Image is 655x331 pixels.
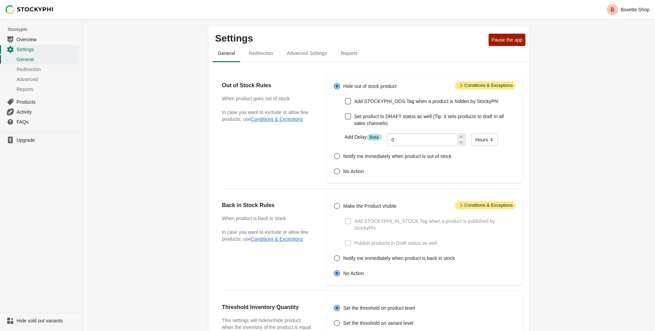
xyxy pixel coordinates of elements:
span: Set the threshold on product level [343,305,415,311]
h2: Out of Stock Rules [222,81,313,90]
span: Make the Product Visible [343,203,396,209]
button: general [211,44,242,62]
a: Redirection [3,64,79,74]
button: Pause the app [489,34,525,46]
span: Activity [17,109,78,115]
h3: When product is back in stock [222,215,313,222]
span: Add STOCKYPHI_OOS Tag when a product is hidden by StockyPhi [354,98,498,105]
span: Reports [335,47,363,59]
span: Reports [17,86,78,93]
span: Publish products in Draft status as well [354,240,437,247]
a: Settings [3,44,79,54]
span: Conditions & Exceptions [455,201,516,209]
p: In case you want to exclude or allow few products, use [222,229,313,242]
img: Stockyphi [6,5,54,14]
span: Pause the app [491,37,522,43]
button: redirection [242,44,280,62]
span: Redirection [243,47,279,59]
span: Avatar with initials B [607,4,618,15]
span: Set the threshold on variant level [343,320,413,327]
span: Notify me immediately when product is back in stock [343,255,455,262]
span: Advanced [17,76,78,83]
span: No Action [343,270,364,277]
span: Beta [367,134,382,141]
span: No Action [343,168,364,175]
p: Boxette Shop [621,7,649,12]
a: Activity [3,107,79,117]
button: Avatar with initials BBoxette Shop [604,3,652,16]
span: Notify me immediately when product is out of stock [343,153,451,160]
a: Upgrade [3,135,79,145]
button: Advanced settings [280,44,334,62]
a: General [3,54,79,64]
span: Hide out of stock product [343,83,396,90]
span: Set product to DRAFT status as well (Tip: it sets products to draft in all sales channels) [354,113,515,127]
span: General [17,56,78,63]
a: Advanced [3,74,79,84]
button: reports [334,44,364,62]
a: FAQs [3,117,79,127]
label: Add Delay [345,134,381,141]
h2: Back in Stock Rules [222,201,313,209]
p: In case you want to exclude or allow few products, use [222,109,313,123]
span: Overview [17,36,78,43]
span: Hide sold out variants [17,317,78,324]
span: Add STOCKYPHI_IN_STOCK Tag when a product is published by StockyPhi [354,218,515,231]
button: Conditions & Exceptions [251,116,303,122]
a: Hide sold out variants [3,316,79,326]
span: Settings [17,46,78,53]
button: Conditions & Exceptions [251,236,303,242]
span: Stockyphi [8,26,82,33]
h3: When product goes out of stock [222,95,313,102]
span: FAQs [17,118,78,125]
span: Products [17,99,78,105]
a: Overview [3,34,79,44]
span: Redirection [17,66,78,73]
span: General [212,47,241,59]
h2: Threshold Inventory Quantity [222,303,313,311]
p: Settings [215,33,486,44]
a: Products [3,97,79,107]
span: Advanced Settings [281,47,332,59]
text: B [611,7,614,13]
a: Reports [3,84,79,94]
span: Conditions & Exceptions [455,81,516,90]
span: Upgrade [17,137,78,144]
